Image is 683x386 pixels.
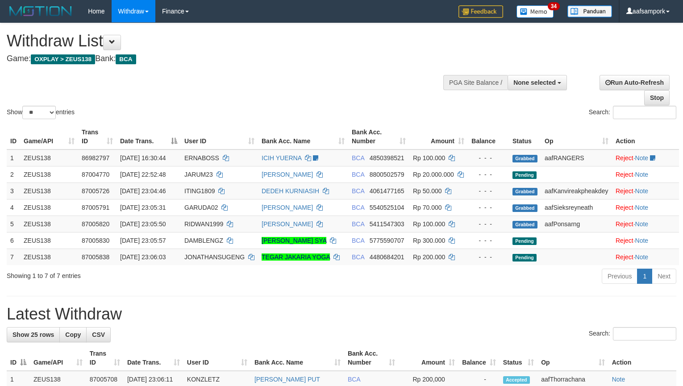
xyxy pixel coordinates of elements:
td: ZEUS138 [20,249,78,265]
td: ZEUS138 [20,166,78,183]
th: Bank Acc. Number: activate to sort column ascending [348,124,409,149]
span: Rp 300.000 [413,237,445,244]
a: Reject [616,204,633,211]
span: BCA [348,376,360,383]
span: BCA [352,187,364,195]
a: Reject [616,237,633,244]
td: · [612,149,679,166]
span: Rp 100.000 [413,220,445,228]
td: 1 [7,149,20,166]
th: Status [509,124,541,149]
a: [PERSON_NAME] PUT [254,376,320,383]
th: Op: activate to sort column ascending [537,345,608,371]
span: None selected [513,79,556,86]
th: Game/API: activate to sort column ascending [30,345,86,371]
img: MOTION_logo.png [7,4,75,18]
th: Bank Acc. Name: activate to sort column ascending [251,345,344,371]
span: CSV [92,331,105,338]
div: - - - [471,203,505,212]
a: TEGAR JAKARIA YOGA [262,253,330,261]
td: · [612,216,679,232]
th: User ID: activate to sort column ascending [181,124,258,149]
input: Search: [613,327,676,340]
span: 34 [548,2,560,10]
th: ID: activate to sort column descending [7,345,30,371]
img: Feedback.jpg [458,5,503,18]
div: - - - [471,236,505,245]
a: Reject [616,171,633,178]
span: Grabbed [512,221,537,228]
select: Showentries [22,106,56,119]
span: BCA [352,154,364,162]
span: 87005726 [82,187,109,195]
a: Reject [616,253,633,261]
span: Copy 4061477165 to clipboard [370,187,404,195]
span: 87004770 [82,171,109,178]
span: Rp 70.000 [413,204,442,211]
a: Note [635,154,649,162]
td: ZEUS138 [20,232,78,249]
span: Grabbed [512,155,537,162]
span: JONATHANSUGENG [184,253,245,261]
span: ITING1809 [184,187,215,195]
a: Note [635,171,649,178]
a: CSV [86,327,111,342]
span: BCA [352,220,364,228]
span: ERNABOSS [184,154,219,162]
th: Action [612,124,679,149]
td: 2 [7,166,20,183]
th: Game/API: activate to sort column ascending [20,124,78,149]
span: Rp 20.000.000 [413,171,454,178]
span: Show 25 rows [12,331,54,338]
span: [DATE] 22:52:48 [120,171,166,178]
th: Bank Acc. Name: activate to sort column ascending [258,124,348,149]
td: ZEUS138 [20,183,78,199]
th: Balance: activate to sort column ascending [458,345,500,371]
span: RIDWAN1999 [184,220,223,228]
div: - - - [471,187,505,195]
span: Copy 4480684201 to clipboard [370,253,404,261]
th: Balance [468,124,509,149]
span: [DATE] 23:05:50 [120,220,166,228]
a: [PERSON_NAME] [262,171,313,178]
td: ZEUS138 [20,216,78,232]
a: Note [612,376,625,383]
a: DEDEH KURNIASIH [262,187,319,195]
th: User ID: activate to sort column ascending [183,345,251,371]
a: ICIH YUERNA [262,154,301,162]
span: Grabbed [512,204,537,212]
th: Trans ID: activate to sort column ascending [86,345,124,371]
label: Search: [589,106,676,119]
th: Date Trans.: activate to sort column ascending [124,345,183,371]
td: · [612,232,679,249]
a: Note [635,220,649,228]
span: Copy 5775590707 to clipboard [370,237,404,244]
span: Copy 5540525104 to clipboard [370,204,404,211]
h1: Withdraw List [7,32,446,50]
span: Rp 200.000 [413,253,445,261]
a: [PERSON_NAME] [262,204,313,211]
span: 87005820 [82,220,109,228]
span: BCA [116,54,136,64]
th: Amount: activate to sort column ascending [399,345,458,371]
span: 87005838 [82,253,109,261]
span: [DATE] 23:04:46 [120,187,166,195]
td: 7 [7,249,20,265]
th: Amount: activate to sort column ascending [409,124,468,149]
label: Show entries [7,106,75,119]
span: [DATE] 23:05:57 [120,237,166,244]
div: - - - [471,170,505,179]
span: Copy 5411547303 to clipboard [370,220,404,228]
a: Reject [616,220,633,228]
th: Trans ID: activate to sort column ascending [78,124,117,149]
td: aafPonsarng [541,216,612,232]
h4: Game: Bank: [7,54,446,63]
span: [DATE] 23:06:03 [120,253,166,261]
span: Rp 50.000 [413,187,442,195]
a: Copy [59,327,87,342]
a: Note [635,253,649,261]
td: · [612,166,679,183]
span: BCA [352,237,364,244]
td: ZEUS138 [20,149,78,166]
span: Pending [512,171,537,179]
